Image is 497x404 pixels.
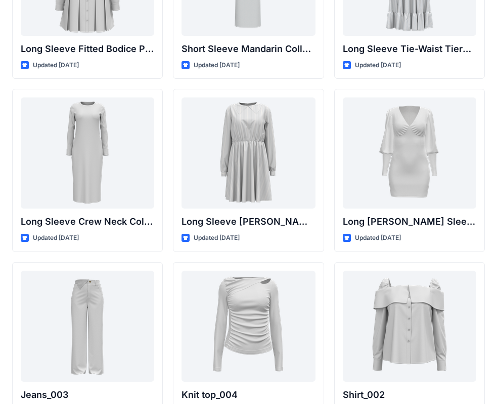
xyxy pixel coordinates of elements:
[33,60,79,71] p: Updated [DATE]
[194,60,240,71] p: Updated [DATE]
[355,60,401,71] p: Updated [DATE]
[343,388,476,402] p: Shirt_002
[21,97,154,209] a: Long Sleeve Crew Neck Column Dress
[355,233,401,243] p: Updated [DATE]
[343,271,476,382] a: Shirt_002
[21,388,154,402] p: Jeans_003
[182,215,315,229] p: Long Sleeve [PERSON_NAME] Collar Gathered Waist Dress
[21,42,154,56] p: Long Sleeve Fitted Bodice Pleated Mini Shirt Dress
[343,42,476,56] p: Long Sleeve Tie-Waist Tiered Hem Midi Dress
[182,388,315,402] p: Knit top_004
[343,215,476,229] p: Long [PERSON_NAME] Sleeve Ruched Mini Dress
[182,271,315,382] a: Knit top_004
[194,233,240,243] p: Updated [DATE]
[21,271,154,382] a: Jeans_003
[33,233,79,243] p: Updated [DATE]
[182,97,315,209] a: Long Sleeve Peter Pan Collar Gathered Waist Dress
[21,215,154,229] p: Long Sleeve Crew Neck Column Dress
[182,42,315,56] p: Short Sleeve Mandarin Collar Sheath Dress with Floral Appliqué
[343,97,476,209] a: Long Bishop Sleeve Ruched Mini Dress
